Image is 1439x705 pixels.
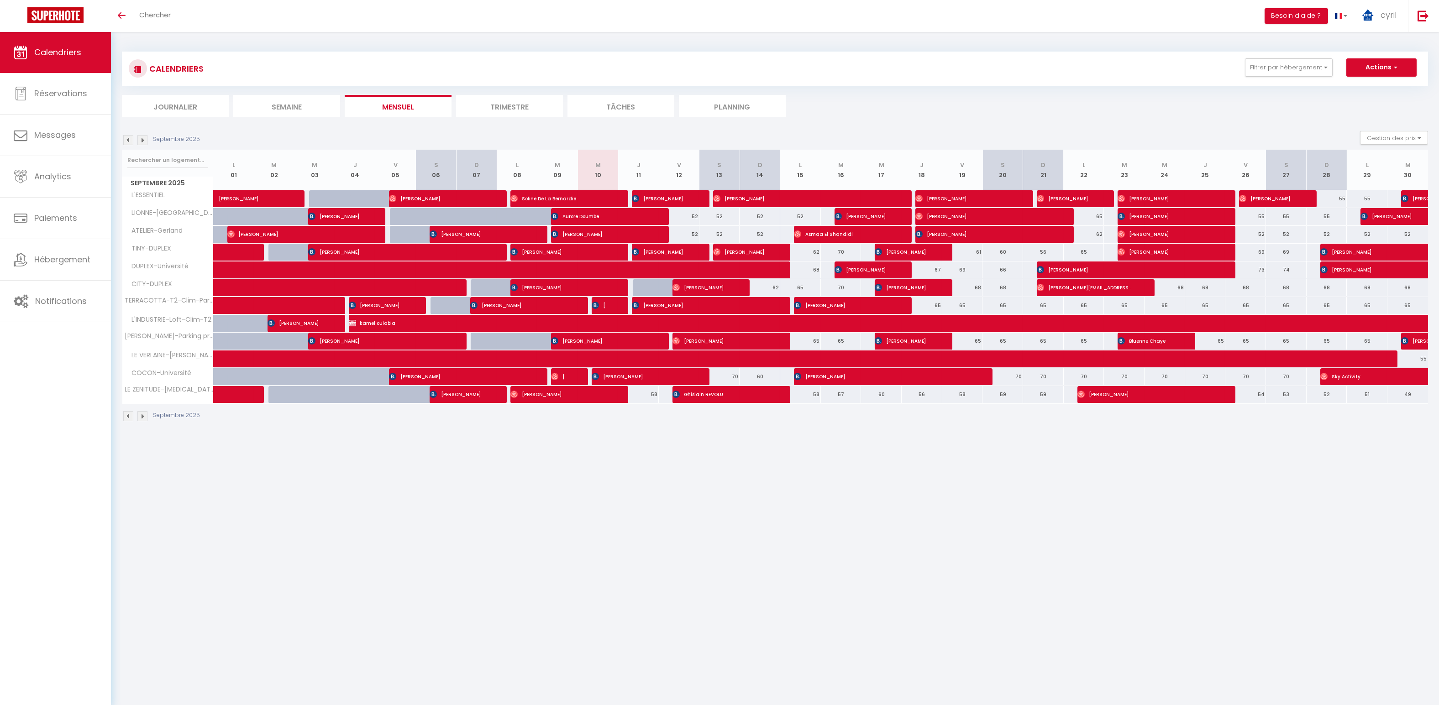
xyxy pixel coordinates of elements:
span: [PERSON_NAME] [794,368,970,385]
div: 52 [780,208,821,225]
span: [PERSON_NAME] [672,332,767,350]
span: [PERSON_NAME] [1037,261,1213,278]
li: Journalier [122,95,229,117]
div: 68 [1145,279,1185,296]
div: 68 [1266,279,1307,296]
div: 70 [1225,368,1266,385]
div: 65 [942,333,983,350]
div: 65 [780,279,821,296]
span: Notifications [35,295,87,307]
li: Tâches [567,95,674,117]
div: 53 [1266,386,1307,403]
th: 24 [1145,150,1185,190]
span: [PERSON_NAME] [227,225,363,243]
div: 65 [1064,333,1104,350]
span: Sky Activity [1320,368,1425,385]
div: 65 [1185,333,1226,350]
span: TERRACOTTA-T2-Clim-Parking privé gratuit [124,297,215,304]
div: 70 [1104,368,1145,385]
div: 62 [1064,226,1104,243]
div: 60 [982,244,1023,261]
div: 69 [1225,244,1266,261]
abbr: D [1324,161,1329,169]
abbr: L [1082,161,1085,169]
span: [PERSON_NAME] [592,368,687,385]
th: 09 [537,150,578,190]
span: cyril [1381,9,1397,21]
abbr: M [272,161,277,169]
div: 49 [1387,386,1428,403]
button: Besoin d'aide ? [1265,8,1328,24]
th: 20 [982,150,1023,190]
div: 65 [902,297,942,314]
div: 52 [659,208,699,225]
div: 70 [1185,368,1226,385]
span: [PERSON_NAME] [632,243,686,261]
div: 70 [1023,368,1064,385]
span: [PERSON_NAME] [915,208,1051,225]
div: 68 [1387,279,1428,296]
span: [PERSON_NAME] [592,297,605,314]
div: 51 [1347,386,1387,403]
div: 70 [821,279,861,296]
span: [PERSON_NAME] [389,368,525,385]
th: 27 [1266,150,1307,190]
div: 58 [780,386,821,403]
span: [PERSON_NAME] [1077,386,1213,403]
span: [PERSON_NAME]-Parking privé gratuit [124,333,215,339]
th: 05 [375,150,416,190]
div: 55 [1347,190,1387,207]
th: 06 [416,150,457,190]
th: 16 [821,150,861,190]
span: [PERSON_NAME] [835,208,889,225]
div: 68 [1225,279,1266,296]
abbr: S [1001,161,1005,169]
div: 67 [902,261,942,278]
div: 69 [942,261,983,278]
div: 65 [1307,333,1347,350]
div: 70 [1145,368,1185,385]
th: 26 [1225,150,1266,190]
div: 62 [780,244,821,261]
h3: CALENDRIERS [147,58,204,79]
abbr: S [717,161,721,169]
th: 29 [1347,150,1387,190]
span: Réservations [34,88,87,99]
button: Gestion des prix [1360,131,1428,145]
abbr: V [394,161,398,169]
div: 57 [821,386,861,403]
div: 54 [1225,386,1266,403]
div: 62 [740,279,780,296]
div: 65 [982,297,1023,314]
button: Filtrer par hébergement [1245,58,1333,77]
span: [PERSON_NAME] [308,243,484,261]
div: 68 [1347,279,1387,296]
span: [PERSON_NAME] [713,243,767,261]
div: 52 [1347,226,1387,243]
div: 68 [1307,279,1347,296]
div: 55 [1225,208,1266,225]
abbr: M [1405,161,1411,169]
div: 65 [1307,297,1347,314]
div: 52 [740,208,780,225]
img: ... [1361,8,1375,22]
span: LE ZENITUDE-[MEDICAL_DATA]-TERRASSE-PARKING [124,386,215,393]
span: [PERSON_NAME] [1118,243,1213,261]
th: 19 [942,150,983,190]
th: 12 [659,150,699,190]
span: Aurore Doumbe [551,208,646,225]
span: [PERSON_NAME] [875,279,929,296]
th: 21 [1023,150,1064,190]
div: 65 [821,333,861,350]
div: 70 [982,368,1023,385]
span: ATELIER-Gerland [124,226,185,236]
span: [PERSON_NAME] [794,297,889,314]
span: [PERSON_NAME] [218,185,260,203]
span: LIONNE-[GEOGRAPHIC_DATA] [124,208,215,218]
span: Paiements [34,212,77,224]
abbr: V [1244,161,1248,169]
div: 52 [1307,226,1347,243]
div: 52 [1387,226,1428,243]
img: Super Booking [27,7,84,23]
a: [PERSON_NAME] [214,190,254,208]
